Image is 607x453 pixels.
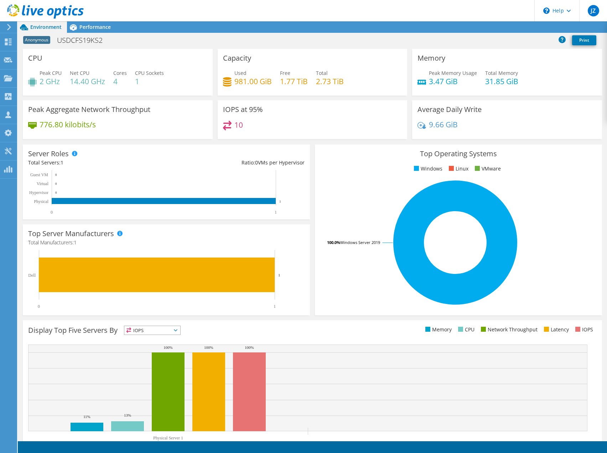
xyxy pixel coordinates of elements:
li: Network Throughput [479,326,538,334]
text: 0 [55,191,57,194]
span: 0 [255,159,258,166]
text: 0 [51,210,53,215]
h4: 776.80 kilobits/s [40,121,96,128]
text: 13% [124,413,131,417]
h4: 1 [135,77,164,85]
h3: Server Roles [28,150,69,158]
h4: 2.73 TiB [316,77,344,85]
div: Total Servers: [28,159,166,167]
h4: Total Manufacturers: [28,239,305,246]
text: 11% [83,414,90,419]
li: CPU [456,326,474,334]
tspan: Windows Server 2019 [340,240,380,245]
li: VMware [473,165,501,173]
text: Dell [28,273,36,278]
span: Environment [30,24,62,30]
h4: 14.40 GHz [70,77,105,85]
li: Memory [424,326,452,334]
a: Print [572,35,596,45]
h1: USDCFS19KS2 [54,36,114,44]
text: Physical [34,199,48,204]
h3: Top Operating Systems [320,150,597,158]
span: Net CPU [70,70,89,76]
h3: Peak Aggregate Network Throughput [28,106,150,113]
h4: 1.77 TiB [280,77,308,85]
text: 1 [274,304,276,309]
text: 0 [55,182,57,185]
h3: Average Daily Write [417,106,482,113]
h4: 9.66 GiB [429,121,458,128]
span: Total [316,70,328,76]
text: 1 [275,210,277,215]
span: Peak Memory Usage [429,70,477,76]
span: 1 [74,239,77,246]
span: 1 [61,159,63,166]
li: Windows [412,165,442,173]
span: JZ [588,5,599,16]
h3: CPU [28,54,42,62]
h4: 31.85 GiB [485,77,518,85]
h3: IOPS at 95% [223,106,263,113]
text: 100% [164,345,173,350]
text: Guest VM [30,172,48,177]
text: 0 [55,173,57,177]
text: Hypervisor [29,190,48,195]
span: Cores [113,70,127,76]
h3: Top Server Manufacturers [28,230,114,238]
h3: Capacity [223,54,251,62]
text: 1 [279,200,281,203]
text: 100% [204,345,213,350]
text: 1 [278,273,280,277]
span: Peak CPU [40,70,62,76]
li: Linux [447,165,468,173]
h3: Memory [417,54,445,62]
span: Performance [79,24,111,30]
text: 0 [38,304,40,309]
text: 100% [245,345,254,350]
text: Virtual [37,181,49,186]
tspan: 100.0% [327,240,340,245]
h4: 10 [234,121,243,129]
li: Latency [542,326,569,334]
span: Free [280,70,290,76]
text: Physical Server 1 [153,436,183,441]
li: IOPS [574,326,593,334]
div: Ratio: VMs per Hypervisor [166,159,305,167]
span: Anonymous [23,36,50,44]
h4: 2 GHz [40,77,62,85]
span: CPU Sockets [135,70,164,76]
span: IOPS [124,326,180,335]
h4: 981.00 GiB [234,77,272,85]
h4: 4 [113,77,127,85]
span: Total Memory [485,70,518,76]
span: Used [234,70,247,76]
h4: 3.47 GiB [429,77,477,85]
svg: \n [543,7,550,14]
